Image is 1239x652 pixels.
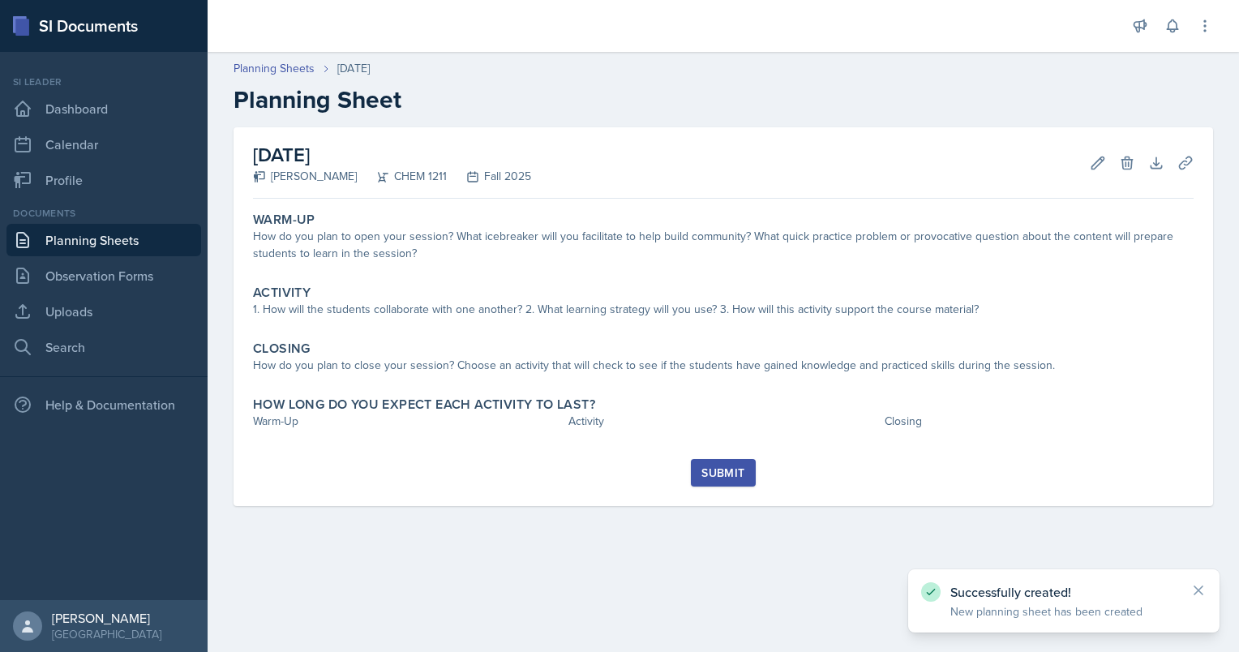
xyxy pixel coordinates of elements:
h2: [DATE] [253,140,531,169]
div: [PERSON_NAME] [52,610,161,626]
h2: Planning Sheet [234,85,1213,114]
div: How do you plan to open your session? What icebreaker will you facilitate to help build community... [253,228,1194,262]
label: Closing [253,341,311,357]
a: Dashboard [6,92,201,125]
a: Search [6,331,201,363]
a: Uploads [6,295,201,328]
a: Profile [6,164,201,196]
button: Submit [691,459,755,487]
div: Fall 2025 [447,168,531,185]
div: Si leader [6,75,201,89]
p: Successfully created! [950,584,1177,600]
p: New planning sheet has been created [950,603,1177,620]
div: Activity [568,413,877,430]
div: Warm-Up [253,413,562,430]
div: Help & Documentation [6,388,201,421]
a: Observation Forms [6,260,201,292]
label: Activity [253,285,311,301]
div: 1. How will the students collaborate with one another? 2. What learning strategy will you use? 3.... [253,301,1194,318]
div: [PERSON_NAME] [253,168,357,185]
a: Calendar [6,128,201,161]
label: Warm-Up [253,212,315,228]
div: Documents [6,206,201,221]
div: [GEOGRAPHIC_DATA] [52,626,161,642]
div: How do you plan to close your session? Choose an activity that will check to see if the students ... [253,357,1194,374]
label: How long do you expect each activity to last? [253,397,595,413]
a: Planning Sheets [6,224,201,256]
div: Closing [885,413,1194,430]
div: [DATE] [337,60,370,77]
div: Submit [701,466,744,479]
a: Planning Sheets [234,60,315,77]
div: CHEM 1211 [357,168,447,185]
